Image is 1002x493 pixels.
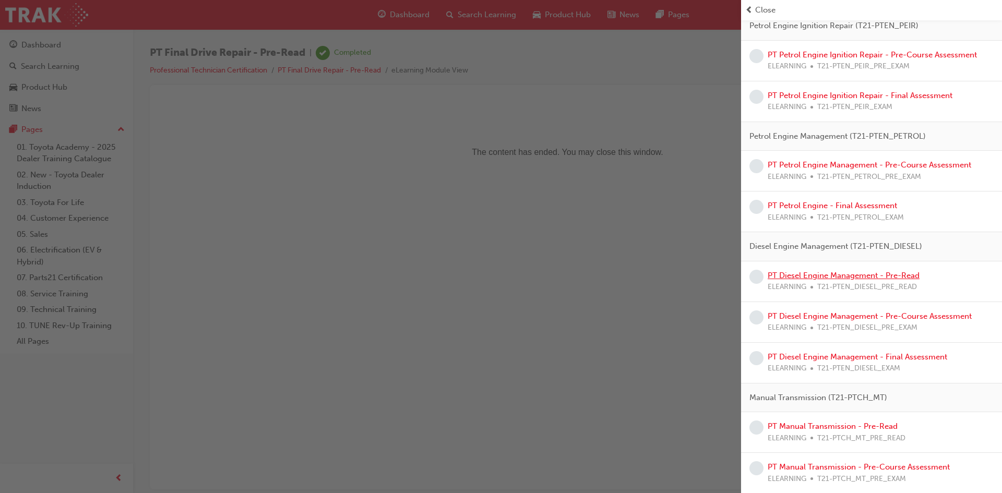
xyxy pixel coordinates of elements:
span: ELEARNING [768,281,806,293]
span: learningRecordVerb_NONE-icon [749,461,764,475]
a: PT Petrol Engine Ignition Repair - Final Assessment [768,91,952,100]
span: Manual Transmission (T21-PTCH_MT) [749,392,887,404]
span: learningRecordVerb_NONE-icon [749,159,764,173]
a: PT Diesel Engine Management - Final Assessment [768,352,947,362]
span: Petrol Engine Ignition Repair (T21-PTEN_PEIR) [749,20,918,32]
button: prev-iconClose [745,4,998,16]
span: learningRecordVerb_NONE-icon [749,420,764,435]
a: PT Diesel Engine Management - Pre-Course Assessment [768,311,972,321]
span: T21-PTEN_PEIR_PRE_EXAM [817,61,910,73]
span: T21-PTEN_DIESEL_PRE_READ [817,281,917,293]
span: learningRecordVerb_NONE-icon [749,200,764,214]
span: ELEARNING [768,171,806,183]
span: T21-PTEN_PETROL_EXAM [817,212,904,224]
a: PT Diesel Engine Management - Pre-Read [768,271,920,280]
span: T21-PTCH_MT_PRE_READ [817,432,905,444]
a: PT Manual Transmission - Pre-Course Assessment [768,462,950,472]
span: prev-icon [745,4,753,16]
a: PT Petrol Engine Management - Pre-Course Assessment [768,160,971,170]
span: learningRecordVerb_NONE-icon [749,351,764,365]
a: PT Petrol Engine - Final Assessment [768,201,897,210]
span: Diesel Engine Management (T21-PTEN_DIESEL) [749,241,922,252]
span: ELEARNING [768,473,806,485]
span: ELEARNING [768,363,806,375]
span: learningRecordVerb_NONE-icon [749,49,764,63]
span: T21-PTEN_PETROL_PRE_EXAM [817,171,921,183]
span: ELEARNING [768,432,806,444]
span: learningRecordVerb_NONE-icon [749,90,764,104]
span: ELEARNING [768,101,806,113]
span: T21-PTCH_MT_PRE_EXAM [817,473,906,485]
span: learningRecordVerb_NONE-icon [749,310,764,324]
span: T21-PTEN_PEIR_EXAM [817,101,892,113]
p: The content has ended. You may close this window. [4,8,815,55]
span: T21-PTEN_DIESEL_EXAM [817,363,900,375]
span: learningRecordVerb_NONE-icon [749,270,764,284]
span: T21-PTEN_DIESEL_PRE_EXAM [817,322,917,334]
a: PT Manual Transmission - Pre-Read [768,422,898,431]
span: ELEARNING [768,61,806,73]
span: ELEARNING [768,322,806,334]
span: Petrol Engine Management (T21-PTEN_PETROL) [749,130,926,142]
a: PT Petrol Engine Ignition Repair - Pre-Course Assessment [768,50,977,59]
span: ELEARNING [768,212,806,224]
span: Close [755,4,776,16]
